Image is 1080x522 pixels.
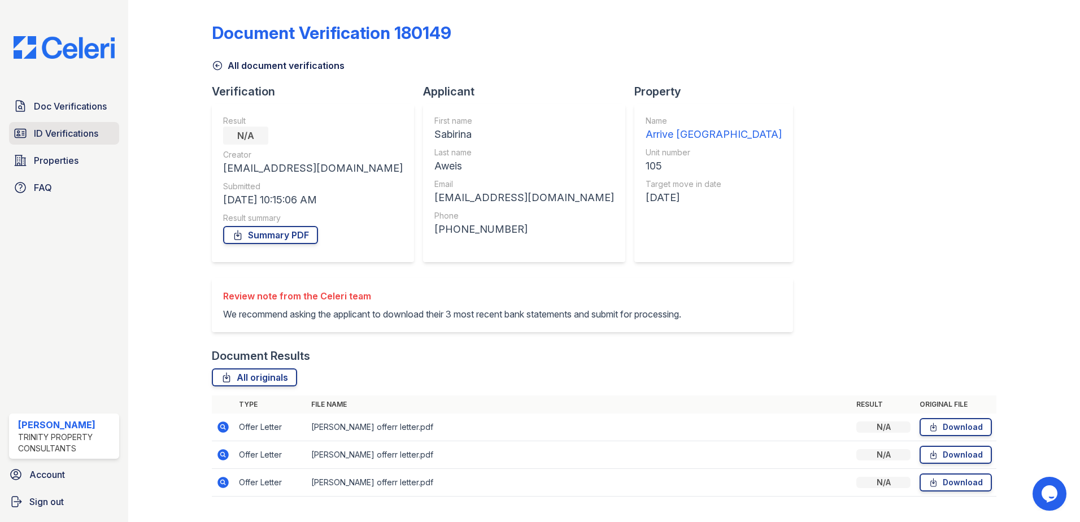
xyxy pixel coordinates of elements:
[234,469,307,497] td: Offer Letter
[223,115,403,127] div: Result
[646,127,782,142] div: Arrive [GEOGRAPHIC_DATA]
[920,473,992,491] a: Download
[434,210,614,221] div: Phone
[9,176,119,199] a: FAQ
[223,149,403,160] div: Creator
[212,23,451,43] div: Document Verification 180149
[434,127,614,142] div: Sabirina
[307,469,852,497] td: [PERSON_NAME] offerr letter.pdf
[856,421,911,433] div: N/A
[29,468,65,481] span: Account
[9,122,119,145] a: ID Verifications
[434,190,614,206] div: [EMAIL_ADDRESS][DOMAIN_NAME]
[223,226,318,244] a: Summary PDF
[1033,477,1069,511] iframe: chat widget
[223,192,403,208] div: [DATE] 10:15:06 AM
[9,95,119,118] a: Doc Verifications
[34,154,79,167] span: Properties
[423,84,634,99] div: Applicant
[856,449,911,460] div: N/A
[234,395,307,414] th: Type
[634,84,802,99] div: Property
[646,158,782,174] div: 105
[212,59,345,72] a: All document verifications
[5,463,124,486] a: Account
[856,477,911,488] div: N/A
[212,84,423,99] div: Verification
[646,115,782,142] a: Name Arrive [GEOGRAPHIC_DATA]
[646,190,782,206] div: [DATE]
[34,127,98,140] span: ID Verifications
[852,395,915,414] th: Result
[307,395,852,414] th: File name
[223,212,403,224] div: Result summary
[646,147,782,158] div: Unit number
[223,160,403,176] div: [EMAIL_ADDRESS][DOMAIN_NAME]
[212,368,297,386] a: All originals
[234,414,307,441] td: Offer Letter
[5,490,124,513] a: Sign out
[646,179,782,190] div: Target move in date
[212,348,310,364] div: Document Results
[34,99,107,113] span: Doc Verifications
[5,36,124,59] img: CE_Logo_Blue-a8612792a0a2168367f1c8372b55b34899dd931a85d93a1a3d3e32e68fde9ad4.png
[307,441,852,469] td: [PERSON_NAME] offerr letter.pdf
[307,414,852,441] td: [PERSON_NAME] offerr letter.pdf
[223,181,403,192] div: Submitted
[434,179,614,190] div: Email
[434,115,614,127] div: First name
[223,307,681,321] p: We recommend asking the applicant to download their 3 most recent bank statements and submit for ...
[29,495,64,508] span: Sign out
[18,418,115,432] div: [PERSON_NAME]
[920,446,992,464] a: Download
[434,158,614,174] div: Aweis
[646,115,782,127] div: Name
[234,441,307,469] td: Offer Letter
[9,149,119,172] a: Properties
[434,147,614,158] div: Last name
[915,395,996,414] th: Original file
[223,289,681,303] div: Review note from the Celeri team
[223,127,268,145] div: N/A
[434,221,614,237] div: [PHONE_NUMBER]
[18,432,115,454] div: Trinity Property Consultants
[34,181,52,194] span: FAQ
[920,418,992,436] a: Download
